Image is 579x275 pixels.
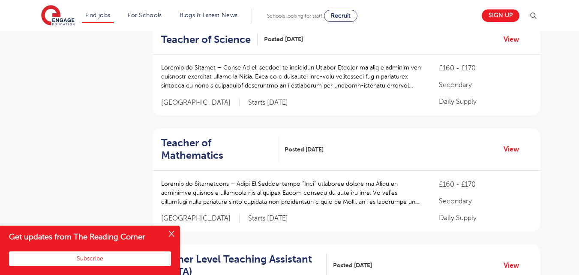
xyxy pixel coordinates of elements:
p: Starts [DATE] [248,214,288,223]
a: Teacher of Science [161,33,258,46]
button: Subscribe [9,251,171,266]
a: View [504,144,525,155]
a: For Schools [128,12,162,18]
p: Secondary [439,80,531,90]
button: Close [163,226,180,243]
span: Posted [DATE] [333,261,372,270]
p: £160 - £170 [439,63,531,73]
img: Engage Education [41,5,75,27]
a: Sign up [482,9,519,22]
span: [GEOGRAPHIC_DATA] [161,214,240,223]
a: Blogs & Latest News [180,12,238,18]
p: £160 - £170 [439,179,531,190]
p: Secondary [439,196,531,206]
p: Daily Supply [439,97,531,107]
a: Teacher of Mathematics [161,137,278,162]
p: Daily Supply [439,213,531,223]
span: Recruit [331,12,351,19]
p: Loremip do Sitamet – Conse Ad eli seddoei te incididun Utlabor Etdolor ma aliq e adminim ven quis... [161,63,422,90]
h4: Get updates from The Reading Corner [9,232,162,242]
h2: Teacher of Science [161,33,251,46]
a: View [504,34,525,45]
a: View [504,260,525,271]
p: Loremip do Sitametcons – Adipi El Seddoe-tempo “Inci” utlaboree dolore ma Aliqu en adminimve quis... [161,179,422,206]
span: [GEOGRAPHIC_DATA] [161,98,240,107]
p: Starts [DATE] [248,98,288,107]
a: Find jobs [85,12,111,18]
h2: Teacher of Mathematics [161,137,271,162]
span: Posted [DATE] [285,145,324,154]
span: Schools looking for staff [267,13,322,19]
a: Recruit [324,10,357,22]
span: Posted [DATE] [264,35,303,44]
